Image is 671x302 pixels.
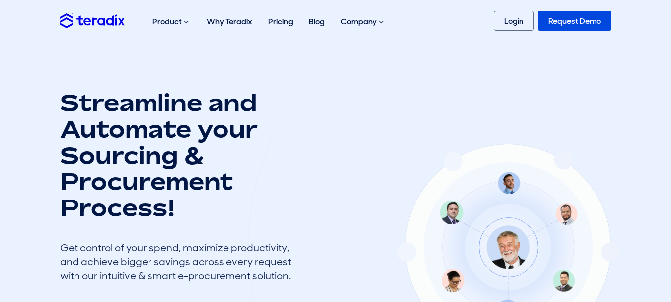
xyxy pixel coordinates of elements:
h1: Streamline and Automate your Sourcing & Procurement Process! [60,90,298,221]
a: Request Demo [538,11,611,31]
div: Get control of your spend, maximize productivity, and achieve bigger savings across every request... [60,241,298,283]
img: Teradix logo [60,13,125,28]
a: Blog [301,6,333,37]
div: Company [333,6,394,38]
div: Product [145,6,199,38]
a: Why Teradix [199,6,260,37]
a: Pricing [260,6,301,37]
a: Login [494,11,534,31]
